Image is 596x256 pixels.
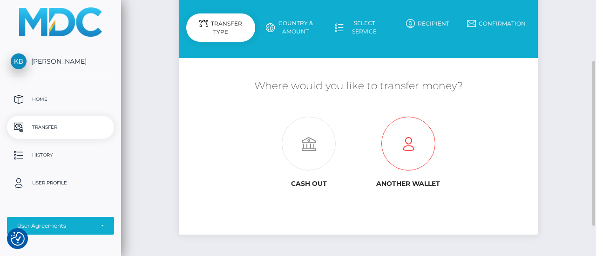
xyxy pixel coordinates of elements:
[11,120,110,134] p: Transfer
[7,171,114,195] a: User Profile
[266,180,352,188] h6: Cash out
[462,15,531,32] a: Confirmation
[366,180,451,188] h6: Another wallet
[11,176,110,190] p: User Profile
[7,144,114,167] a: History
[255,15,324,39] a: Country & Amount
[17,222,94,230] div: User Agreements
[11,232,25,246] img: Revisit consent button
[7,57,114,66] span: [PERSON_NAME]
[7,217,114,235] button: User Agreements
[186,13,255,42] div: Transfer Type
[11,232,25,246] button: Consent Preferences
[11,148,110,162] p: History
[186,79,531,93] h5: Where would you like to transfer money?
[11,92,110,106] p: Home
[393,15,462,32] a: Recipient
[19,7,102,37] img: MassPay
[7,116,114,139] a: Transfer
[7,88,114,111] a: Home
[324,15,393,39] a: Select Service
